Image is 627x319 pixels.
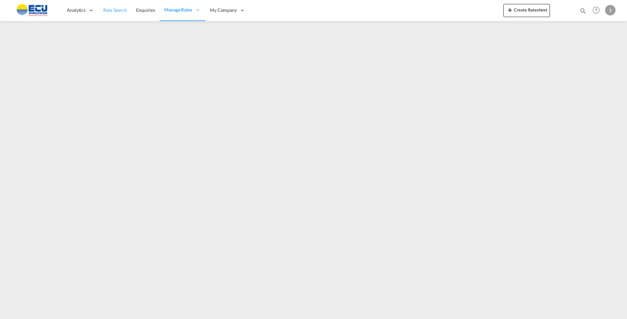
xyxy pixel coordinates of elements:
[503,4,550,17] button: icon-plus 400-fgCreate Ratesheet
[506,6,514,14] md-icon: icon-plus 400-fg
[103,7,127,13] span: Rate Search
[164,7,192,13] span: Manage Rates
[67,7,86,13] span: Analytics
[210,7,237,13] span: My Company
[591,5,605,16] div: Help
[605,5,616,15] div: S
[10,3,54,18] img: 6cccb1402a9411edb762cf9624ab9cda.png
[136,7,155,13] span: Enquiries
[579,7,587,14] md-icon: icon-magnify
[591,5,602,16] span: Help
[579,7,587,17] div: icon-magnify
